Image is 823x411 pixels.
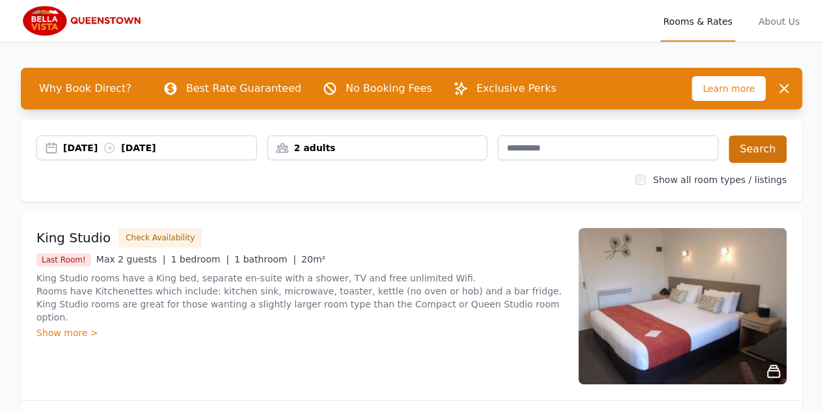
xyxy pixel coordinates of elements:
div: [DATE] [DATE] [63,141,256,154]
p: Exclusive Perks [476,81,556,96]
span: Max 2 guests | [96,254,166,264]
span: 1 bathroom | [234,254,296,264]
div: 2 adults [268,141,487,154]
span: Last Room! [36,253,91,266]
label: Show all room types / listings [653,175,787,185]
span: Why Book Direct? [29,76,142,102]
span: Learn more [692,76,766,101]
img: Bella Vista Queenstown [21,5,146,36]
span: 1 bedroom | [171,254,230,264]
button: Search [729,135,787,163]
p: King Studio rooms have a King bed, separate en-suite with a shower, TV and free unlimited Wifi. R... [36,272,563,324]
span: 20m² [301,254,325,264]
div: Show more > [36,326,563,339]
button: Check Availability [118,228,202,248]
h3: King Studio [36,229,111,247]
p: Best Rate Guaranteed [186,81,301,96]
p: No Booking Fees [345,81,432,96]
